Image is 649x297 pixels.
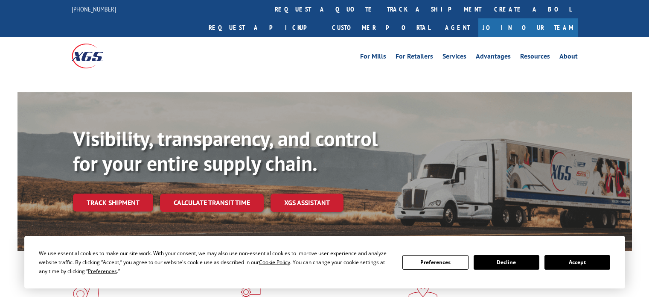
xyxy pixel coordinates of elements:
[544,255,610,270] button: Accept
[73,194,153,212] a: Track shipment
[39,249,392,276] div: We use essential cookies to make our site work. With your consent, we may also use non-essential ...
[160,194,264,212] a: Calculate transit time
[520,53,550,62] a: Resources
[360,53,386,62] a: For Mills
[476,53,511,62] a: Advantages
[326,18,437,37] a: Customer Portal
[88,268,117,275] span: Preferences
[24,236,625,288] div: Cookie Consent Prompt
[559,53,578,62] a: About
[402,255,468,270] button: Preferences
[202,18,326,37] a: Request a pickup
[72,5,116,13] a: [PHONE_NUMBER]
[259,259,290,266] span: Cookie Policy
[396,53,433,62] a: For Retailers
[478,18,578,37] a: Join Our Team
[442,53,466,62] a: Services
[474,255,539,270] button: Decline
[437,18,478,37] a: Agent
[271,194,343,212] a: XGS ASSISTANT
[73,125,378,176] b: Visibility, transparency, and control for your entire supply chain.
